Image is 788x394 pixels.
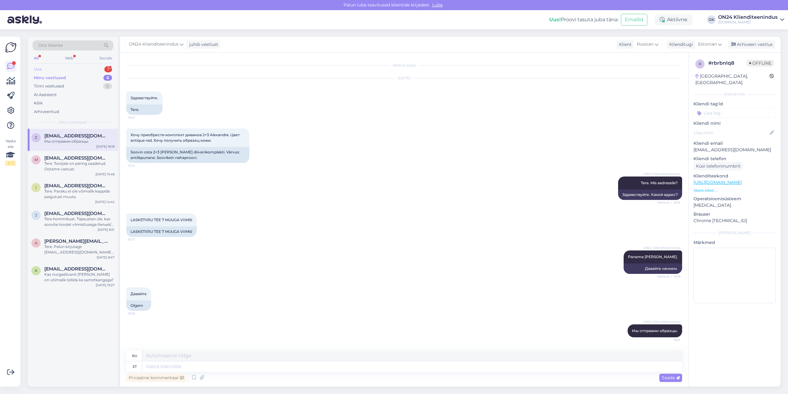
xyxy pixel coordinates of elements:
div: Давайте начнем. [624,263,682,274]
div: Web [64,54,74,62]
div: Tere. Paraku ei ole võimalik kappide paigutust muuta. [44,189,115,200]
div: [DATE] 8:51 [98,227,115,232]
span: ON24 Klienditeenindus [129,41,179,48]
div: All [33,54,40,62]
div: Kõik [34,100,43,106]
span: r [699,62,702,66]
span: J [35,213,37,217]
div: Arhiveeritud [34,109,59,115]
div: Vestlus algas [126,63,682,68]
div: # rbrbnlq8 [708,59,747,67]
span: Nähtud ✓ 16:18 [657,274,680,279]
span: Russian [637,41,653,48]
div: Tere. [126,104,163,115]
a: [URL][DOMAIN_NAME] [694,180,742,185]
span: 16:51 [657,338,680,342]
div: Küsi telefoninumbrit [694,162,743,170]
div: Olgem [126,300,151,311]
p: Kliendi nimi [694,120,776,127]
span: Nähtud ✓ 16:16 [657,200,680,205]
p: [MEDICAL_DATA] [694,202,776,209]
div: Klient [617,41,632,48]
span: muthatha@mail.ru [44,155,108,161]
div: Tere. Palun kirjutage [EMAIL_ADDRESS][DOMAIN_NAME] ja märkige kokkupaneku juhendilt, millised det... [44,244,115,255]
div: [DATE] 15:48 [95,172,115,177]
span: k [35,268,38,273]
p: Kliendi telefon [694,156,776,162]
div: LASKETIIRU TEE 7 MUUGA VIIMSI [126,226,197,237]
p: Vaata edasi ... [694,188,776,193]
span: 16:12 [128,115,151,120]
input: Lisa tag [694,108,776,118]
div: Vaata siia [5,138,16,166]
div: AI Assistent [34,92,57,98]
span: zojavald@gmail.com [44,133,108,139]
span: LASKETIIRU TEE 7 MUUGA VIIMSI [131,217,192,222]
span: Otsi kliente [38,42,63,49]
input: Lisa nimi [694,129,769,136]
span: 16:14 [128,163,151,168]
p: Klienditeekond [694,173,776,179]
div: Minu vestlused [34,75,66,81]
div: [DATE] 16:18 [96,144,115,149]
div: OK [707,15,716,24]
div: Uus [34,66,42,72]
span: Offline [747,60,774,67]
div: [DATE] [126,75,682,81]
div: Privaatne kommentaar [126,374,186,382]
div: 1 [104,66,112,72]
span: ON24 Klienditeenindus [643,319,680,324]
div: Tere. Tootjale on päring saadetud. Ootame vastust. [44,161,115,172]
span: iriwa2004@list.ru [44,183,108,189]
a: ON24 Klienditeenindus[DOMAIN_NAME] [718,15,784,25]
p: Chrome [TECHNICAL_ID] [694,217,776,224]
span: Давайте [131,291,147,296]
span: 16:17 [128,237,151,242]
img: Askly Logo [5,42,17,53]
span: kairitlepp@gmail.com [44,266,108,272]
div: juhib vestlust [187,41,218,48]
div: 6 [103,75,112,81]
span: Estonian [698,41,717,48]
span: Здравствуйте. [131,95,158,100]
div: [GEOGRAPHIC_DATA], [GEOGRAPHIC_DATA] [695,73,770,86]
span: A [35,241,38,245]
p: [EMAIL_ADDRESS][DOMAIN_NAME] [694,147,776,153]
span: Paneme [PERSON_NAME]. [628,254,678,259]
span: Minu vestlused [59,120,87,125]
div: Здравствуйте. Какой адрес? [618,189,682,200]
span: Хочу приобрести комплект диванов 2+3 Alexandra. Цвет antique red. Хочу получить образец кожи. [131,132,241,143]
div: Мы отправим образцы. [44,139,115,144]
span: Tere. Mis aadressile? [641,181,678,185]
div: Proovi tasuta juba täna: [549,16,618,23]
span: ON24 Klienditeenindus [643,172,680,176]
div: ON24 Klienditeenindus [718,15,778,20]
p: Operatsioonisüsteem [694,196,776,202]
p: Brauser [694,211,776,217]
div: [DATE] 8:47 [97,255,115,260]
div: [DATE] 19:27 [96,283,115,287]
span: Luba [430,2,444,8]
span: i [35,185,37,190]
span: Jola70@mail.Ru [44,211,108,216]
div: 2 / 3 [5,160,16,166]
div: Tiimi vestlused [34,83,64,89]
div: Kliendi info [694,91,776,97]
div: Soovin osta 2+3 [PERSON_NAME] diivanikomplekti. Värvus: antiikpunane. Sooviksin nahaproovi. [126,147,249,163]
div: Aktiivne [655,14,692,25]
span: Aisel.aliyeva@gmail.com [44,238,108,244]
div: 0 [103,83,112,89]
div: [DATE] 14:42 [95,200,115,204]
div: Socials [98,54,113,62]
div: [PERSON_NAME] [694,230,776,236]
button: Emailid [621,14,647,26]
p: Märkmed [694,239,776,246]
span: ON24 Klienditeenindus [643,246,680,250]
p: Kliendi tag'id [694,101,776,107]
div: [DOMAIN_NAME] [718,20,778,25]
span: z [35,135,37,140]
div: et [133,361,137,372]
div: Arhiveeri vestlus [728,40,775,49]
div: Tere hommikust. Täpsustan üle, kas soovite toodet viimistlusega белый/белый глянцевый/золотистый ... [44,216,115,227]
span: m [34,157,38,162]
